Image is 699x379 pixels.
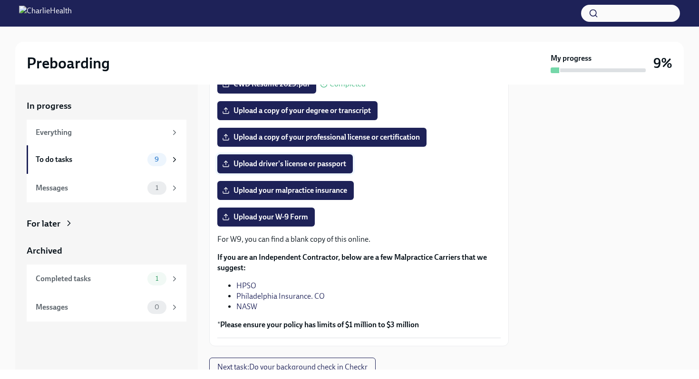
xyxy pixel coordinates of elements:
a: Everything [27,120,186,145]
label: Upload a copy of your professional license or certification [217,128,427,147]
span: Upload a copy of your professional license or certification [224,133,420,142]
div: Completed tasks [36,274,144,284]
a: NASW [236,302,257,311]
a: Messages0 [27,293,186,322]
a: Completed tasks1 [27,265,186,293]
label: Upload your W-9 Form [217,208,315,227]
strong: My progress [551,53,592,64]
span: Completed [330,80,366,88]
span: 1 [150,184,164,191]
span: 0 [149,303,165,311]
div: Everything [36,127,166,138]
div: Messages [36,302,144,313]
span: Upload driver's license or passport [224,159,346,169]
a: Archived [27,245,186,257]
img: CharlieHealth [19,6,72,21]
span: Upload a copy of your degree or transcript [224,106,371,115]
span: Upload your W-9 Form [224,212,308,222]
span: Upload your malpractice insurance [224,186,347,195]
label: Upload a copy of your degree or transcript [217,101,378,120]
strong: Please ensure your policy has limits of $1 million to $3 million [220,320,419,329]
strong: If you are an Independent Contractor, below are a few Malpractice Carriers that we suggest: [217,253,487,272]
a: Philadelphia Insurance. CO [236,292,325,301]
h2: Preboarding [27,54,110,73]
label: Upload your malpractice insurance [217,181,354,200]
a: In progress [27,100,186,112]
span: 1 [150,275,164,282]
p: For W9, you can find a blank copy of this online. [217,234,501,245]
a: To do tasks9 [27,145,186,174]
a: Messages1 [27,174,186,202]
div: To do tasks [36,154,144,165]
span: Next task : Do your background check in Checkr [217,362,368,372]
h3: 9% [653,55,672,72]
div: Messages [36,183,144,193]
label: Upload driver's license or passport [217,154,353,173]
span: 9 [149,156,165,163]
a: For later [27,218,186,230]
button: Next task:Do your background check in Checkr [209,358,376,377]
a: HPSO [236,281,256,290]
div: For later [27,218,60,230]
